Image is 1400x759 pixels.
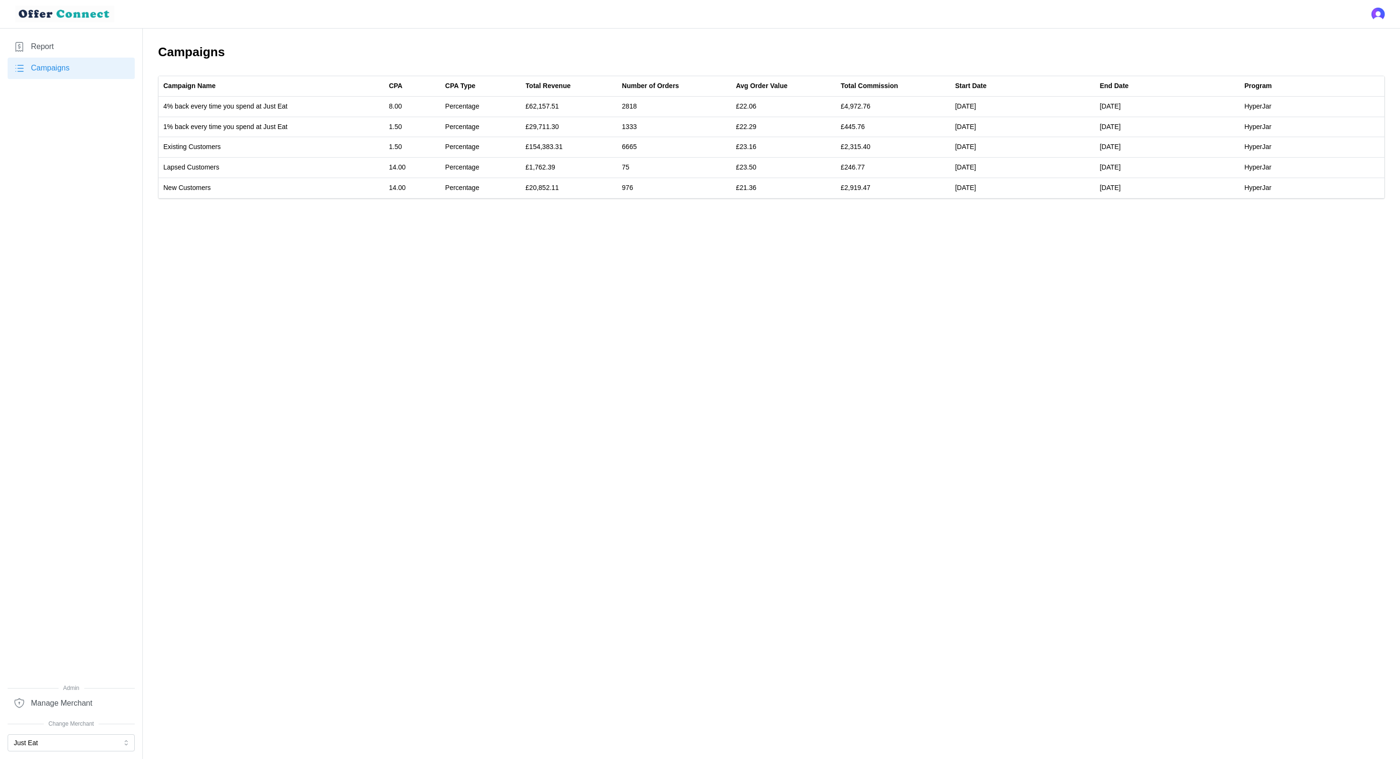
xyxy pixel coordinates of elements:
td: HyperJar [1240,178,1384,198]
td: £20,852.11 [521,178,618,198]
td: £23.16 [731,137,836,158]
td: 1333 [617,117,731,137]
td: HyperJar [1240,137,1384,158]
td: Percentage [440,117,521,137]
td: £154,383.31 [521,137,618,158]
td: [DATE] [950,97,1095,117]
span: Campaigns [31,62,70,74]
div: Number of Orders [622,81,679,91]
td: Percentage [440,137,521,158]
a: Report [8,36,135,58]
td: [DATE] [950,137,1095,158]
td: 976 [617,178,731,198]
div: End Date [1100,81,1129,91]
td: [DATE] [1095,178,1240,198]
td: £62,157.51 [521,97,618,117]
td: £246.77 [836,158,950,178]
td: [DATE] [1095,97,1240,117]
span: Manage Merchant [31,698,92,709]
span: Report [31,41,54,53]
td: 8.00 [384,97,440,117]
td: [DATE] [950,117,1095,137]
td: £445.76 [836,117,950,137]
td: Percentage [440,158,521,178]
div: Avg Order Value [736,81,787,91]
td: £22.06 [731,97,836,117]
td: 75 [617,158,731,178]
td: 14.00 [384,178,440,198]
h2: Campaigns [158,44,1385,60]
td: 1.50 [384,117,440,137]
td: £4,972.76 [836,97,950,117]
td: £1,762.39 [521,158,618,178]
td: [DATE] [1095,158,1240,178]
div: CPA [389,81,403,91]
img: loyalBe Logo [15,6,114,22]
td: [DATE] [950,178,1095,198]
td: HyperJar [1240,158,1384,178]
span: Admin [8,684,135,693]
div: Total Revenue [526,81,571,91]
td: £2,919.47 [836,178,950,198]
td: 1.50 [384,137,440,158]
td: [DATE] [1095,137,1240,158]
button: Open user button [1371,8,1385,21]
td: HyperJar [1240,117,1384,137]
td: New Customers [159,178,384,198]
td: £21.36 [731,178,836,198]
div: Program [1244,81,1272,91]
td: Percentage [440,178,521,198]
td: Percentage [440,97,521,117]
td: Lapsed Customers [159,158,384,178]
img: 's logo [1371,8,1385,21]
div: Start Date [955,81,987,91]
div: Total Commission [840,81,898,91]
div: CPA Type [445,81,476,91]
td: £22.29 [731,117,836,137]
button: Just Eat [8,734,135,751]
td: 2818 [617,97,731,117]
a: Manage Merchant [8,692,135,714]
a: Campaigns [8,58,135,79]
td: 1% back every time you spend at Just Eat [159,117,384,137]
td: 4% back every time you spend at Just Eat [159,97,384,117]
td: £2,315.40 [836,137,950,158]
td: £29,711.30 [521,117,618,137]
td: 14.00 [384,158,440,178]
td: [DATE] [1095,117,1240,137]
td: [DATE] [950,158,1095,178]
div: Campaign Name [163,81,216,91]
td: Existing Customers [159,137,384,158]
td: £23.50 [731,158,836,178]
td: HyperJar [1240,97,1384,117]
span: Change Merchant [8,719,135,729]
td: 6665 [617,137,731,158]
